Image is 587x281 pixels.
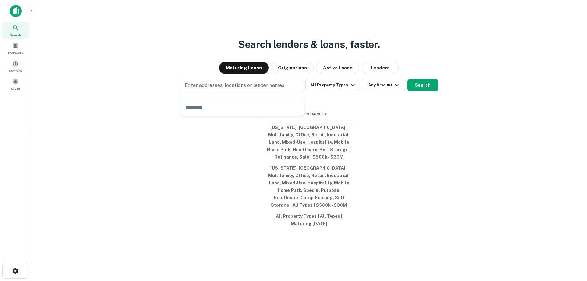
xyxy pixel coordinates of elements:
button: Lenders [362,62,399,74]
h3: Search lenders & loans, faster. [238,37,380,52]
span: Borrowers [8,50,23,55]
button: All Property Types [305,79,359,91]
button: Maturing Loans [219,62,269,74]
span: Search [10,32,21,37]
p: Enter addresses, locations or lender names [185,82,284,89]
span: Recent Searches [263,112,355,117]
span: Contacts [9,68,22,73]
button: All Property Types | All Types | Maturing [DATE] [263,211,355,229]
span: Saved [11,86,20,91]
button: Any Amount [362,79,405,91]
img: capitalize-icon.png [10,5,22,17]
a: Saved [2,76,29,92]
a: Borrowers [2,40,29,56]
button: Active Loans [316,62,359,74]
a: Contacts [2,58,29,74]
button: Originations [271,62,314,74]
button: [US_STATE], [GEOGRAPHIC_DATA] | Multifamily, Office, Retail, Industrial, Land, Mixed-Use, Hospita... [263,122,355,163]
a: Search [2,22,29,39]
button: Search [407,79,438,91]
button: [US_STATE], [GEOGRAPHIC_DATA] | Multifamily, Office, Retail, Industrial, Land, Mixed-Use, Hospita... [263,163,355,211]
button: Enter addresses, locations or lender names [180,79,303,92]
